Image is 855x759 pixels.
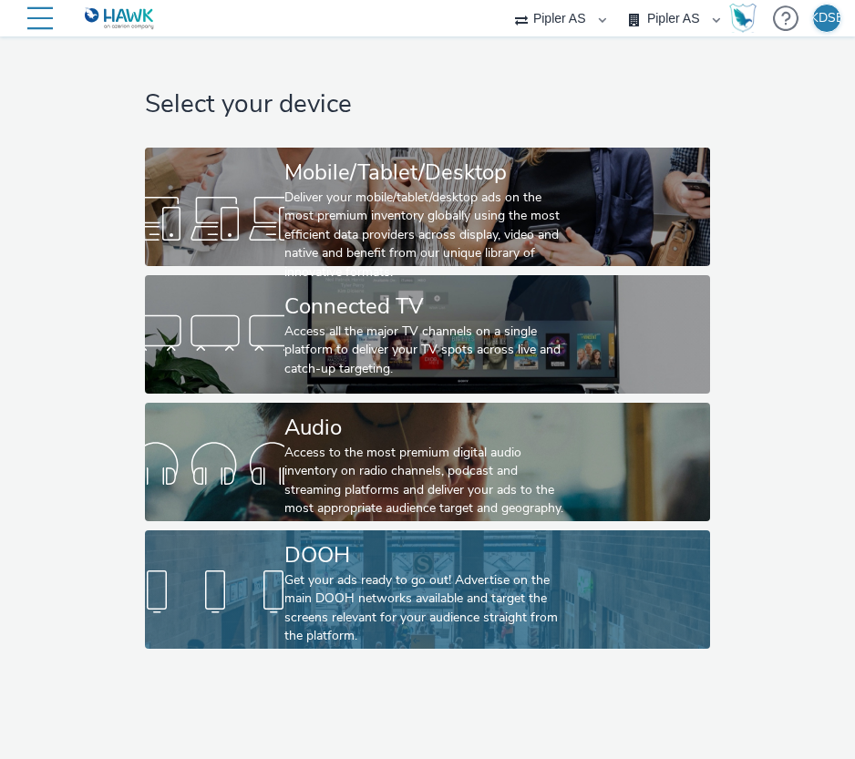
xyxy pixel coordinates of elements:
[145,530,711,649] a: DOOHGet your ads ready to go out! Advertise on the main DOOH networks available and target the sc...
[284,571,563,646] div: Get your ads ready to go out! Advertise on the main DOOH networks available and target the screen...
[810,5,844,32] div: KDSB
[85,7,155,30] img: undefined Logo
[284,291,563,323] div: Connected TV
[729,4,757,33] img: Hawk Academy
[145,275,711,394] a: Connected TVAccess all the major TV channels on a single platform to deliver your TV spots across...
[284,323,563,378] div: Access all the major TV channels on a single platform to deliver your TV spots across live and ca...
[284,412,563,444] div: Audio
[145,148,711,266] a: Mobile/Tablet/DesktopDeliver your mobile/tablet/desktop ads on the most premium inventory globall...
[284,539,563,571] div: DOOH
[145,403,711,521] a: AudioAccess to the most premium digital audio inventory on radio channels, podcast and streaming ...
[284,444,563,518] div: Access to the most premium digital audio inventory on radio channels, podcast and streaming platf...
[284,189,563,282] div: Deliver your mobile/tablet/desktop ads on the most premium inventory globally using the most effi...
[284,157,563,189] div: Mobile/Tablet/Desktop
[145,87,711,122] h1: Select your device
[729,4,764,33] a: Hawk Academy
